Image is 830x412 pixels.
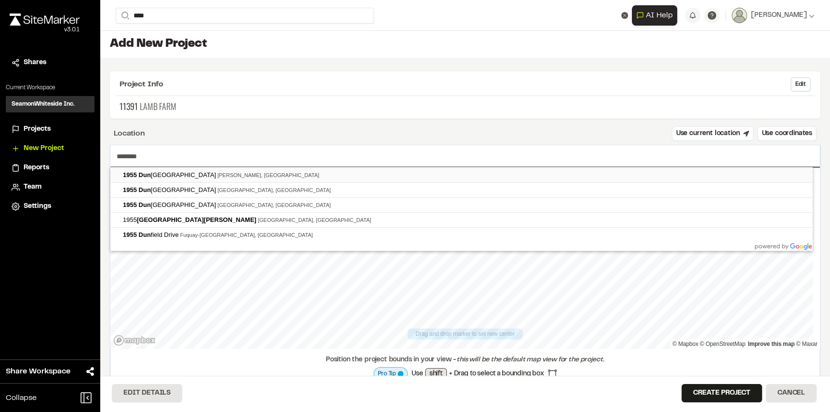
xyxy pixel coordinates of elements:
[123,201,137,208] span: 1955
[10,14,80,26] img: rebrand.png
[12,143,89,154] a: New Project
[646,10,673,21] span: AI Help
[6,83,94,92] p: Current Workspace
[766,384,817,402] button: Cancel
[6,366,70,377] span: Share Workspace
[24,143,64,154] span: New Project
[116,8,133,24] button: Search
[114,128,145,139] div: Location
[632,5,681,26] div: Open AI Assistant
[139,171,151,179] span: Dun
[24,163,49,173] span: Reports
[123,216,258,223] span: 1955
[12,100,75,109] h3: SeamonWhiteside Inc.
[24,57,46,68] span: Shares
[217,202,331,208] span: [GEOGRAPHIC_DATA], [GEOGRAPHIC_DATA]
[110,37,820,52] h1: Add New Project
[12,124,89,135] a: Projects
[139,231,151,238] span: Dun
[123,186,151,193] span: 1955 Dun
[24,124,51,135] span: Projects
[24,201,51,212] span: Settings
[10,26,80,34] div: Oh geez...please don't...
[117,355,814,365] div: Position the project bounds in your view -
[12,163,89,173] a: Reports
[217,187,331,193] span: [GEOGRAPHIC_DATA], [GEOGRAPHIC_DATA]
[398,371,403,377] span: Map layer is currently processing to full resolution
[672,341,698,347] a: Mapbox
[751,10,807,21] span: [PERSON_NAME]
[123,171,217,179] span: [GEOGRAPHIC_DATA]
[12,57,89,68] a: Shares
[374,367,408,381] div: Map layer is currently processing to full resolution
[732,8,815,23] button: [PERSON_NAME]
[796,341,817,347] a: Maxar
[682,384,762,402] button: Create Project
[456,357,604,363] span: this will be the default map view for the project.
[258,217,371,223] span: [GEOGRAPHIC_DATA], [GEOGRAPHIC_DATA]
[120,100,811,113] p: Lamb Farm
[123,186,217,193] span: [GEOGRAPHIC_DATA]
[632,5,677,26] button: Open AI Assistant
[6,392,37,404] span: Collapse
[123,171,137,179] span: 1955
[12,201,89,212] a: Settings
[24,182,41,192] span: Team
[110,167,813,349] canvas: Map
[123,231,137,238] span: 1955
[180,232,313,238] span: Fuquay-[GEOGRAPHIC_DATA], [GEOGRAPHIC_DATA]
[732,8,747,23] img: User
[425,368,447,380] span: shift
[113,335,156,346] a: Mapbox logo
[621,12,628,19] button: Clear text
[12,182,89,192] a: Team
[374,367,557,381] div: Use + Drag to select a bounding box
[123,201,217,208] span: [GEOGRAPHIC_DATA]
[217,172,319,178] span: [PERSON_NAME], [GEOGRAPHIC_DATA]
[123,231,180,238] span: field Drive
[139,201,151,208] span: Dun
[790,77,811,92] button: Edit
[672,126,754,141] button: Use current location
[378,370,396,378] span: Pro Tip
[700,341,746,347] a: OpenStreetMap
[137,216,256,223] span: [GEOGRAPHIC_DATA][PERSON_NAME]
[757,126,817,141] button: Use coordinates
[112,384,182,402] button: Edit Details
[120,79,163,90] span: Project Info
[120,100,138,113] span: 11391
[748,341,795,347] a: Map feedback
